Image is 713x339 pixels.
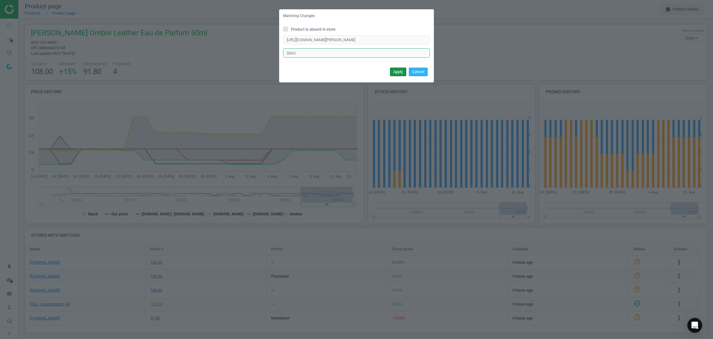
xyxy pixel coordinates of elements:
div: Open Intercom Messenger [687,318,702,333]
button: Apply [390,68,406,76]
h5: Matching Changes [283,13,315,19]
input: Enter the product option [283,48,430,58]
input: Enter correct product URL [283,35,430,45]
button: Cancel [409,68,428,76]
span: Product is absent in store [290,27,337,32]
